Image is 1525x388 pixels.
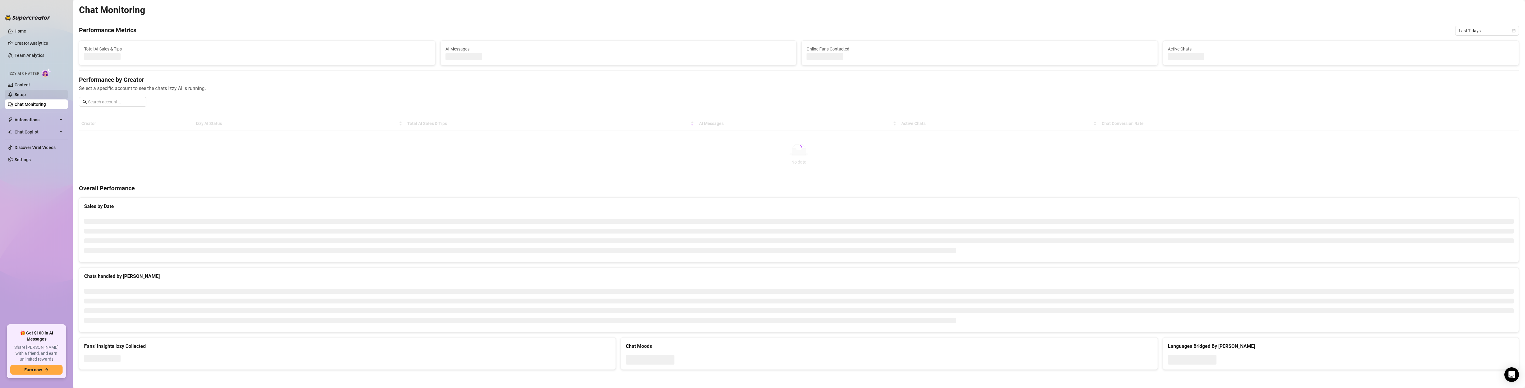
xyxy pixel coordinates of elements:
[15,102,46,107] a: Chat Monitoring
[15,38,63,48] a: Creator Analytics
[79,4,145,16] h2: Chat Monitoring
[1504,367,1519,382] div: Open Intercom Messenger
[795,144,803,152] span: loading
[445,46,792,52] span: AI Messages
[44,368,49,372] span: arrow-right
[15,127,58,137] span: Chat Copilot
[9,71,39,77] span: Izzy AI Chatter
[83,100,87,104] span: search
[8,130,12,134] img: Chat Copilot
[84,203,1514,210] div: Sales by Date
[15,29,26,33] a: Home
[1168,46,1514,52] span: Active Chats
[15,92,26,97] a: Setup
[79,184,1519,192] h4: Overall Performance
[88,99,143,105] input: Search account...
[84,342,611,350] div: Fans' Insights Izzy Collected
[8,117,13,122] span: thunderbolt
[1459,26,1515,35] span: Last 7 days
[10,345,63,362] span: Share [PERSON_NAME] with a friend, and earn unlimited rewards
[807,46,1153,52] span: Online Fans Contacted
[10,365,63,375] button: Earn nowarrow-right
[15,157,31,162] a: Settings
[1168,342,1514,350] div: Languages Bridged By [PERSON_NAME]
[24,367,42,372] span: Earn now
[10,330,63,342] span: 🎁 Get $100 in AI Messages
[1512,29,1516,33] span: calendar
[42,68,51,77] img: AI Chatter
[79,85,1519,92] span: Select a specific account to see the chats Izzy AI is running.
[15,82,30,87] a: Content
[84,46,430,52] span: Total AI Sales & Tips
[79,26,136,36] h4: Performance Metrics
[15,145,56,150] a: Discover Viral Videos
[15,53,44,58] a: Team Analytics
[626,342,1152,350] div: Chat Moods
[84,272,1514,280] div: Chats handled by [PERSON_NAME]
[15,115,58,125] span: Automations
[5,15,50,21] img: logo-BBDzfeDw.svg
[79,75,1519,84] h4: Performance by Creator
